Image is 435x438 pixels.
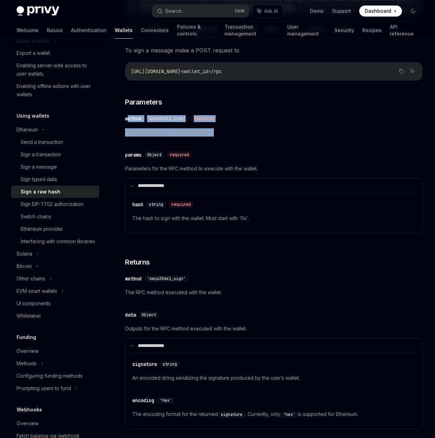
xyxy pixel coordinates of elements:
div: Sign a message [21,163,57,171]
button: Copy the contents from the code block [397,67,406,76]
a: Recipes [362,22,382,39]
a: Transaction management [225,22,279,39]
a: Overview [11,345,99,357]
div: Enabling offline actions with user wallets [17,82,95,99]
div: method [125,275,142,282]
a: Sign EIP-7702 authorization [11,198,99,210]
span: 'secp256k1_sign' [147,276,186,281]
a: Connectors [141,22,169,39]
span: The RPC method executed with the wallet. [125,288,423,297]
div: Other chains [17,275,45,283]
span: Parameters for the RPC method to execute with the wallet. [125,165,423,173]
div: required [167,151,192,158]
a: User management [287,22,326,39]
div: required [191,115,216,122]
h5: Funding [17,333,36,341]
a: Enabling offline actions with user wallets [11,80,99,101]
a: API reference [390,22,418,39]
div: Switch chains [21,212,51,221]
button: Search...CtrlK [152,5,249,17]
button: Ask AI [408,67,417,76]
div: Export a wallet [17,49,50,57]
a: Sign a raw hash [11,186,99,198]
a: Authentication [71,22,106,39]
code: signature [218,411,245,418]
a: Switch chains [11,210,99,223]
div: EVM smart wallets [17,287,57,295]
span: string [163,361,177,367]
span: string [149,202,163,207]
a: Security [334,22,354,39]
span: Ctrl K [235,8,245,14]
div: Ethereum [17,126,38,134]
h5: Webhooks [17,406,42,414]
div: Methods [17,359,37,368]
span: Dashboard [365,8,391,14]
button: Ask AI [252,5,283,17]
a: Support [332,8,351,14]
div: Overview [17,419,39,428]
span: Object [147,152,162,158]
a: Overview [11,417,99,430]
div: Interfacing with common libraries [21,237,95,246]
a: UI components [11,297,99,310]
a: Wallets [115,22,133,39]
span: To sign a message make a POST request to [125,46,423,55]
a: Demo [310,8,324,14]
span: <wallet_id>/rpc [180,68,222,74]
button: Toggle dark mode [407,6,418,17]
a: Sign a message [11,161,99,173]
a: Sign typed data [11,173,99,186]
div: Prompting users to fund [17,384,71,392]
a: Welcome [17,22,39,39]
span: Returns [125,257,150,267]
div: Send a transaction [21,138,63,146]
a: Configuring funding methods [11,370,99,382]
div: encoding [132,397,154,404]
div: hash [132,201,143,208]
span: An encoded string serializing the signature produced by the user’s wallet. [132,374,415,382]
img: dark logo [17,6,59,16]
span: [URL][DOMAIN_NAME] [131,68,180,74]
span: Object [142,312,156,318]
code: 'hex' [280,411,298,418]
div: Sign EIP-7702 authorization [21,200,83,208]
div: Ethereum provider [21,225,63,233]
span: The encoding format for the returned . Currently, only is supported for Ethereum. [132,410,415,418]
a: Policies & controls [177,22,216,39]
span: The hash to sign with the wallet. Must start with ‘0x’. [132,214,415,222]
a: Export a wallet [11,47,99,59]
span: RPC method to execute with the wallet. [125,128,423,137]
a: Basics [47,22,63,39]
a: Dashboard [359,6,402,17]
a: Sign a transaction [11,148,99,161]
span: 'hex' [160,398,172,403]
div: Sign a raw hash [21,188,60,196]
div: data [125,311,136,318]
div: signature [132,361,157,368]
span: Outputs for the RPC method executed with the wallet. [125,325,423,333]
span: 'secp256k1_sign' [147,116,186,121]
a: Interfacing with common libraries [11,235,99,248]
a: Send a transaction [11,136,99,148]
div: Configuring funding methods [17,372,83,380]
span: Ask AI [264,8,278,14]
div: Solana [17,250,32,258]
div: Bitcoin [17,262,32,270]
a: Enabling server-side access to user wallets [11,59,99,80]
div: Search... [165,7,185,15]
div: Whitelabel [17,312,41,320]
div: Sign a transaction [21,150,61,159]
div: Overview [17,347,39,355]
div: Enabling server-side access to user wallets [17,61,95,78]
a: Ethereum provider [11,223,99,235]
div: required [169,201,194,208]
span: Parameters [125,97,162,107]
div: method [125,115,142,122]
div: params [125,151,142,158]
div: Sign typed data [21,175,57,183]
h5: Using wallets [17,112,49,120]
div: UI components [17,299,51,308]
a: Whitelabel [11,310,99,322]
